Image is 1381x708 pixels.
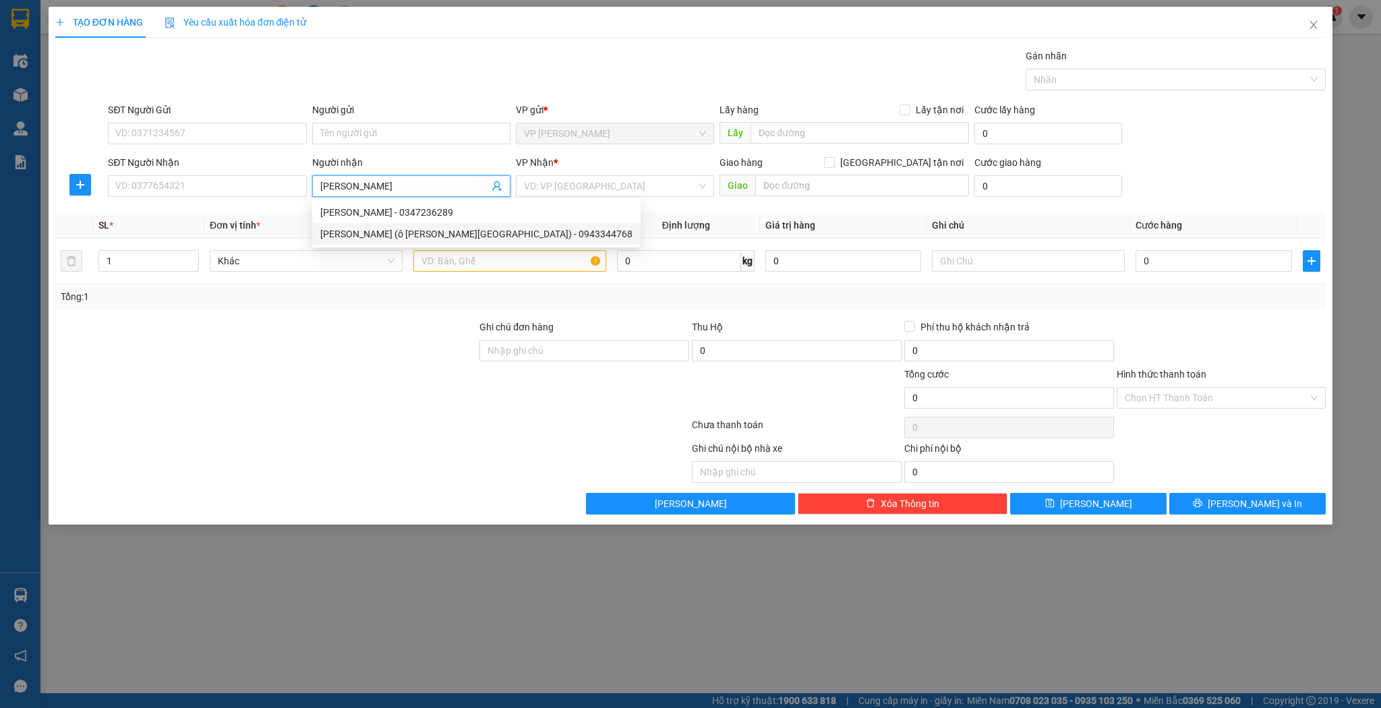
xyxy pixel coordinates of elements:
[1193,498,1202,509] span: printer
[904,369,949,380] span: Tổng cước
[55,17,143,28] span: TẠO ĐƠN HÀNG
[719,157,763,168] span: Giao hàng
[413,250,606,272] input: VD: Bàn, Ghế
[1045,498,1055,509] span: save
[662,220,710,231] span: Định lượng
[320,205,633,220] div: [PERSON_NAME] - 0347236289
[210,220,260,231] span: Đơn vị tính
[586,493,796,514] button: [PERSON_NAME]
[479,322,554,332] label: Ghi chú đơn hàng
[798,493,1007,514] button: deleteXóa Thông tin
[755,175,969,196] input: Dọc đường
[70,179,90,190] span: plus
[1169,493,1326,514] button: printer[PERSON_NAME] và In
[320,227,633,241] div: [PERSON_NAME] (ô [PERSON_NAME][GEOGRAPHIC_DATA]) - 0943344768
[932,250,1125,272] input: Ghi Chú
[218,251,394,271] span: Khác
[1308,20,1319,30] span: close
[1136,220,1182,231] span: Cước hàng
[974,175,1122,197] input: Cước giao hàng
[765,250,921,272] input: 0
[1010,493,1167,514] button: save[PERSON_NAME]
[974,105,1035,115] label: Cước lấy hàng
[312,223,641,245] div: ngọc hải (ô tô phúc hải) - 0943344768
[516,102,714,117] div: VP gửi
[61,250,82,272] button: delete
[910,102,969,117] span: Lấy tận nơi
[312,102,510,117] div: Người gửi
[765,220,815,231] span: Giá trị hàng
[516,157,554,168] span: VP Nhận
[655,496,727,511] span: [PERSON_NAME]
[61,289,533,304] div: Tổng: 1
[974,123,1122,144] input: Cước lấy hàng
[1303,250,1321,272] button: plus
[692,461,902,483] input: Nhập ghi chú
[690,417,903,441] div: Chưa thanh toán
[524,123,706,144] span: VP Ngọc Hồi
[915,320,1035,334] span: Phí thu hộ khách nhận trả
[1208,496,1302,511] span: [PERSON_NAME] và In
[1060,496,1132,511] span: [PERSON_NAME]
[1295,7,1332,45] button: Close
[719,122,751,144] span: Lấy
[312,202,641,223] div: Ngọc Hải - 0347236289
[904,441,1114,461] div: Chi phí nội bộ
[108,102,306,117] div: SĐT Người Gửi
[108,155,306,170] div: SĐT Người Nhận
[835,155,969,170] span: [GEOGRAPHIC_DATA] tận nơi
[881,496,939,511] span: Xóa Thông tin
[719,105,759,115] span: Lấy hàng
[165,17,307,28] span: Yêu cầu xuất hóa đơn điện tử
[741,250,755,272] span: kg
[692,322,723,332] span: Thu Hộ
[69,174,91,196] button: plus
[98,220,109,231] span: SL
[927,212,1130,239] th: Ghi chú
[492,181,502,191] span: user-add
[866,498,875,509] span: delete
[55,18,65,27] span: plus
[751,122,969,144] input: Dọc đường
[719,175,755,196] span: Giao
[974,157,1041,168] label: Cước giao hàng
[479,340,689,361] input: Ghi chú đơn hàng
[312,155,510,170] div: Người nhận
[692,441,902,461] div: Ghi chú nội bộ nhà xe
[1303,256,1320,266] span: plus
[165,18,175,28] img: icon
[1026,51,1067,61] label: Gán nhãn
[1117,369,1206,380] label: Hình thức thanh toán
